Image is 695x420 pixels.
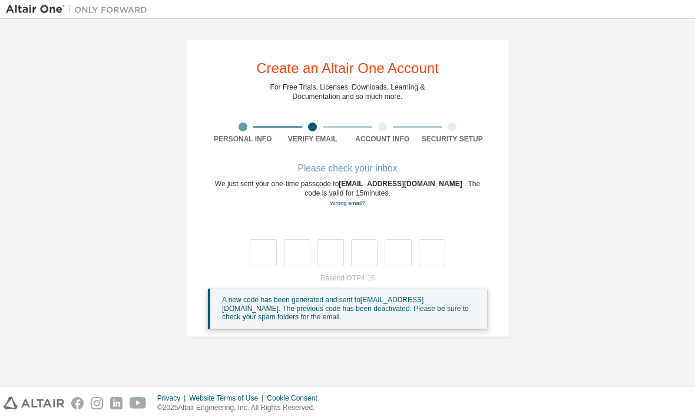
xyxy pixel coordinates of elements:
div: Create an Altair One Account [256,61,439,75]
div: Website Terms of Use [189,393,267,403]
div: Verify Email [278,134,348,144]
div: Security Setup [418,134,488,144]
a: Go back to the registration form [330,200,365,206]
div: Account Info [347,134,418,144]
div: Please check your inbox [208,165,487,172]
img: altair_logo.svg [4,397,64,409]
img: linkedin.svg [110,397,123,409]
div: Personal Info [208,134,278,144]
div: Privacy [157,393,189,403]
img: facebook.svg [71,397,84,409]
span: A new code has been generated and sent to [EMAIL_ADDRESS][DOMAIN_NAME] . The previous code has be... [222,296,469,321]
p: © 2025 Altair Engineering, Inc. All Rights Reserved. [157,403,325,413]
span: [EMAIL_ADDRESS][DOMAIN_NAME] [339,180,464,188]
div: Cookie Consent [267,393,324,403]
img: Altair One [6,4,153,15]
div: For Free Trials, Licenses, Downloads, Learning & Documentation and so much more. [270,82,425,101]
div: We just sent your one-time passcode to . The code is valid for 15 minutes. [208,179,487,208]
img: instagram.svg [91,397,103,409]
img: youtube.svg [130,397,147,409]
